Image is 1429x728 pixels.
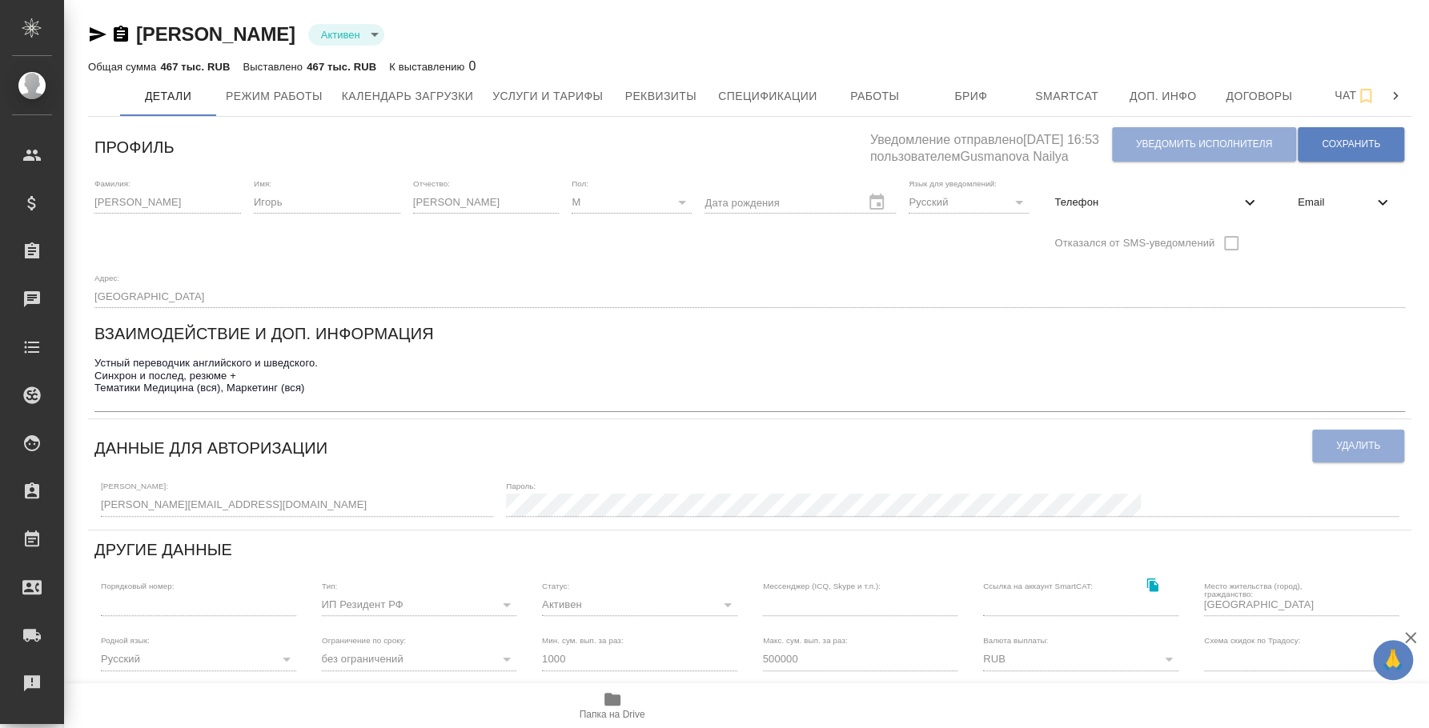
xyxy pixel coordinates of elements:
button: Скопировать ссылку [1137,569,1170,602]
label: Отчество: [413,179,450,187]
span: Телефон [1054,194,1240,210]
div: Активен [542,594,737,616]
button: Скопировать ссылку для ЯМессенджера [88,25,107,44]
label: Ссылка на аккаунт SmartCAT: [983,582,1093,590]
label: Имя: [254,179,271,187]
label: Адрес: [94,274,119,282]
span: Режим работы [226,86,323,106]
h6: Другие данные [94,537,232,562]
h5: Уведомление отправлено [DATE] 16:53 пользователем Gusmanova Nailya [870,123,1111,166]
h6: Профиль [94,134,175,160]
div: Email [1285,185,1405,220]
label: Язык для уведомлений: [909,179,997,187]
span: Работы [837,86,913,106]
span: 🙏 [1379,643,1407,677]
label: Мин. сум. вып. за раз: [542,637,624,645]
div: М [572,191,692,214]
button: Папка на Drive [545,683,680,728]
div: 0 [389,57,476,76]
p: Выставлено [243,61,307,73]
label: Порядковый номер: [101,582,174,590]
span: Детали [130,86,207,106]
label: Фамилия: [94,179,130,187]
span: Сохранить [1322,138,1380,151]
button: Сохранить [1298,127,1404,162]
a: [PERSON_NAME] [136,23,295,45]
h6: Взаимодействие и доп. информация [94,321,434,346]
span: Доп. инфо [1125,86,1202,106]
label: Ограничение по сроку: [322,637,406,645]
span: Услуги и тарифы [492,86,603,106]
label: Место жительства (город), гражданство: [1204,582,1351,598]
div: Русский [101,648,296,670]
label: Макс. сум. вып. за раз: [763,637,848,645]
label: Пароль: [506,482,536,490]
div: Телефон [1042,185,1272,220]
p: Общая сумма [88,61,160,73]
button: Скопировать ссылку [111,25,130,44]
button: 🙏 [1373,640,1413,680]
label: [PERSON_NAME]: [101,482,168,490]
label: Валюта выплаты: [983,637,1048,645]
label: Пол: [572,179,588,187]
div: Русский [909,191,1029,214]
label: Тип: [322,582,337,590]
span: Договоры [1221,86,1298,106]
p: 467 тыс. RUB [307,61,376,73]
label: Статус: [542,582,569,590]
label: Схема скидок по Традосу: [1204,637,1300,645]
div: ИП Резидент РФ [322,594,517,616]
p: 467 тыс. RUB [160,61,230,73]
h6: Данные для авторизации [94,435,327,461]
label: Родной язык: [101,637,150,645]
textarea: Устный переводчик английского и шведского. Синхрон и послед, резюме + Тематики Медицина (вся), Ма... [94,357,1405,406]
span: Чат [1317,86,1394,106]
span: Реквизиты [622,86,699,106]
div: Активен [308,24,384,46]
button: Активен [316,28,365,42]
label: Мессенджер (ICQ, Skype и т.п.): [763,582,881,590]
span: Спецификации [718,86,817,106]
span: Email [1298,194,1373,210]
div: RUB [983,648,1178,670]
span: Календарь загрузки [342,86,474,106]
span: Бриф [933,86,1010,106]
svg: Подписаться [1356,86,1375,106]
span: Папка на Drive [580,709,645,720]
span: Smartcat [1029,86,1106,106]
p: К выставлению [389,61,468,73]
span: Отказался от SMS-уведомлений [1054,235,1214,251]
div: без ограничений [322,648,517,670]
